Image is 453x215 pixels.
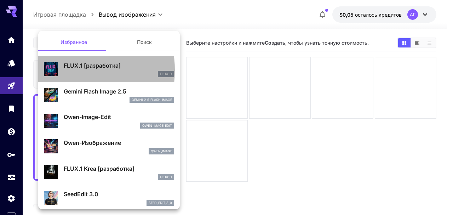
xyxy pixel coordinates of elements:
ya-tr-span: qwen_image [151,149,172,153]
ya-tr-span: Qwen-Image-Edit [64,113,111,120]
div: SeedEdit 3.0seed_edit_3_0 [44,187,174,209]
ya-tr-span: FLUX.1 [разработка] [64,62,121,69]
ya-tr-span: flux1d [160,72,172,76]
div: FLUX.1 Krea [разработка]flux1d [44,162,174,183]
ya-tr-span: flux1d [160,175,172,179]
div: FLUX.1 [разработка]flux1d [44,58,174,80]
ya-tr-span: Qwen-Изображение [64,139,121,146]
ya-tr-span: Поиск [137,39,152,45]
div: Qwen-Изображениеqwen_image [44,136,174,157]
ya-tr-span: qwen_image_edit [142,124,172,128]
ya-tr-span: seed_edit_3_0 [149,201,172,205]
div: Gemini Flash Image 2.5gemini_2_5_flash_image [44,84,174,106]
ya-tr-span: Gemini Flash Image 2.5 [64,88,126,95]
ya-tr-span: FLUX.1 Krea [разработка] [64,165,134,172]
ya-tr-span: SeedEdit 3.0 [64,191,98,198]
ya-tr-span: Избранное [61,39,87,45]
div: Qwen-Image-Editqwen_image_edit [44,110,174,131]
ya-tr-span: gemini_2_5_flash_image [132,98,172,102]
